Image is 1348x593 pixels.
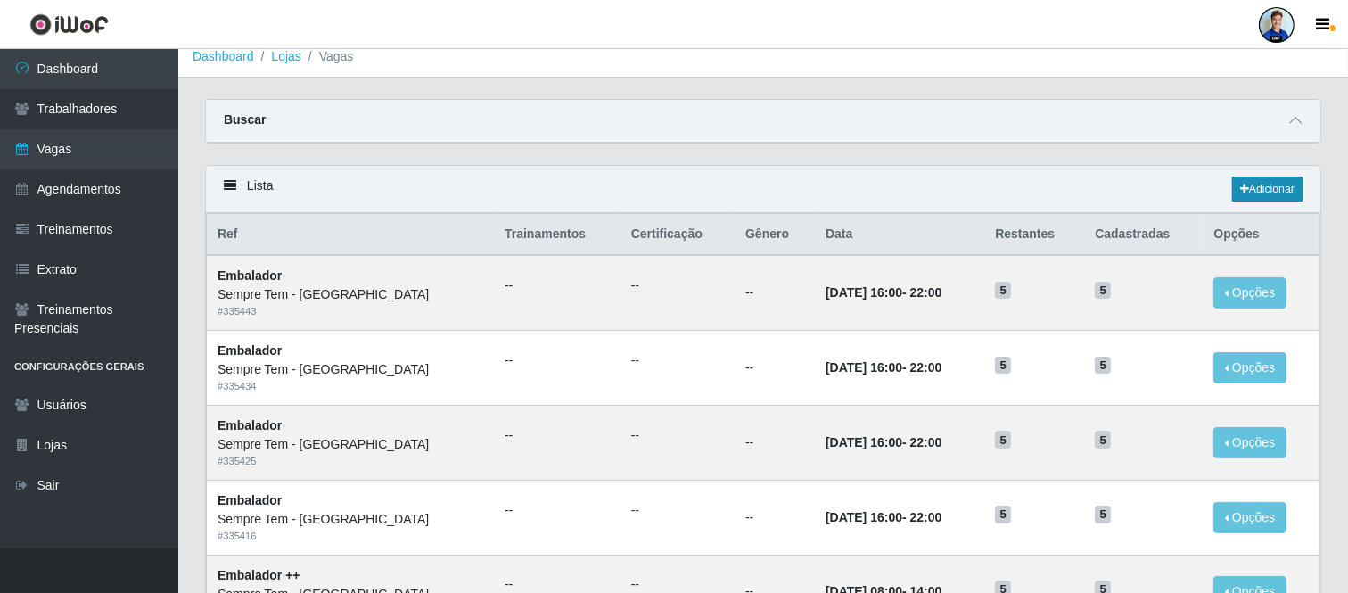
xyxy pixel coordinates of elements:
strong: Embalador [218,493,282,507]
a: Adicionar [1232,177,1303,202]
strong: Embalador ++ [218,568,300,582]
time: [DATE] 16:00 [826,285,902,300]
div: # 335416 [218,529,483,544]
time: 22:00 [910,435,942,449]
button: Opções [1213,277,1286,309]
ul: -- [631,276,724,295]
strong: - [826,285,941,300]
th: Restantes [984,214,1084,256]
div: Sempre Tem - [GEOGRAPHIC_DATA] [218,285,483,304]
span: 5 [1095,431,1111,449]
span: 5 [995,357,1011,375]
div: Sempre Tem - [GEOGRAPHIC_DATA] [218,435,483,454]
ul: -- [631,426,724,445]
a: Lojas [271,49,300,63]
td: -- [735,331,815,406]
span: 5 [995,506,1011,523]
th: Gênero [735,214,815,256]
li: Vagas [301,47,354,66]
strong: Buscar [224,112,266,127]
div: # 335434 [218,379,483,394]
th: Cadastradas [1084,214,1203,256]
span: 5 [1095,357,1111,375]
div: # 335425 [218,454,483,469]
strong: Embalador [218,268,282,283]
th: Data [815,214,984,256]
th: Opções [1203,214,1319,256]
a: Dashboard [193,49,254,63]
span: 5 [1095,282,1111,300]
strong: - [826,360,941,375]
time: [DATE] 16:00 [826,360,902,375]
time: [DATE] 16:00 [826,435,902,449]
ul: -- [505,426,610,445]
strong: - [826,435,941,449]
time: 22:00 [910,285,942,300]
ul: -- [631,501,724,520]
div: Sempre Tem - [GEOGRAPHIC_DATA] [218,510,483,529]
ul: -- [505,501,610,520]
strong: Embalador [218,343,282,358]
button: Opções [1213,502,1286,533]
span: 5 [1095,506,1111,523]
td: -- [735,405,815,480]
span: 5 [995,282,1011,300]
ul: -- [505,276,610,295]
img: CoreUI Logo [29,13,109,36]
th: Ref [207,214,495,256]
button: Opções [1213,427,1286,458]
div: Lista [206,166,1320,213]
ul: -- [505,351,610,370]
td: -- [735,480,815,555]
th: Certificação [621,214,735,256]
td: -- [735,255,815,330]
nav: breadcrumb [178,37,1348,78]
strong: - [826,510,941,524]
span: 5 [995,431,1011,449]
button: Opções [1213,352,1286,383]
strong: Embalador [218,418,282,432]
time: 22:00 [910,360,942,375]
ul: -- [631,351,724,370]
th: Trainamentos [494,214,621,256]
time: 22:00 [910,510,942,524]
div: # 335443 [218,304,483,319]
div: Sempre Tem - [GEOGRAPHIC_DATA] [218,360,483,379]
time: [DATE] 16:00 [826,510,902,524]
